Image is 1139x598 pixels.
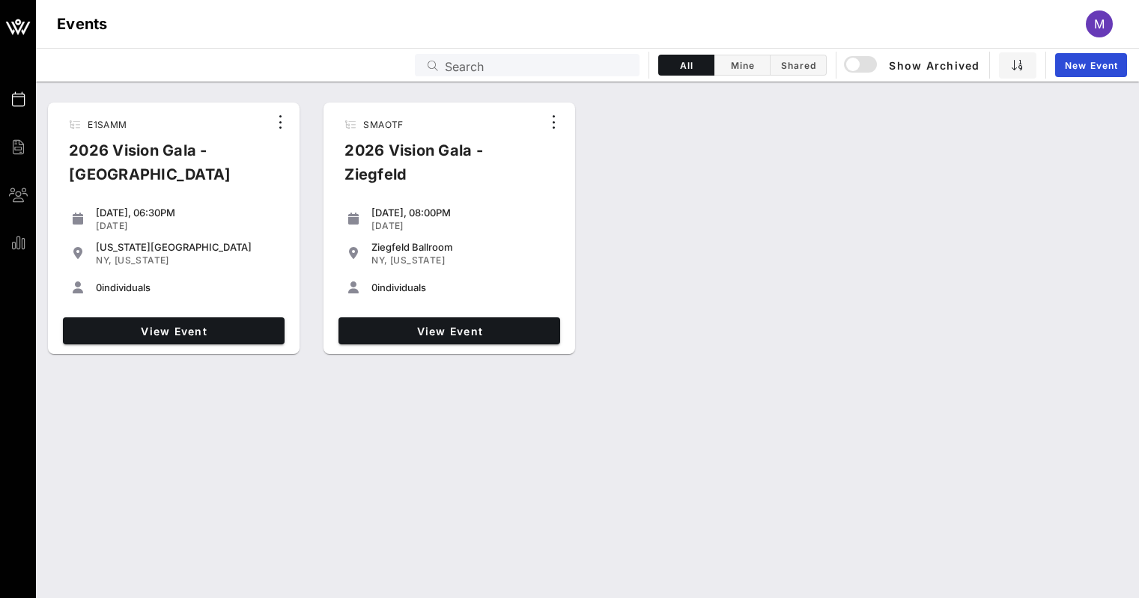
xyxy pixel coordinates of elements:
[371,207,554,219] div: [DATE], 08:00PM
[96,207,279,219] div: [DATE], 06:30PM
[344,325,554,338] span: View Event
[771,55,827,76] button: Shared
[371,241,554,253] div: Ziegfeld Ballroom
[723,60,761,71] span: Mine
[714,55,771,76] button: Mine
[390,254,445,266] span: [US_STATE]
[57,12,108,36] h1: Events
[1064,60,1118,71] span: New Event
[668,60,705,71] span: All
[96,254,112,266] span: NY,
[780,60,817,71] span: Shared
[658,55,714,76] button: All
[88,119,127,130] span: E1SAMM
[96,241,279,253] div: [US_STATE][GEOGRAPHIC_DATA]
[338,317,560,344] a: View Event
[1094,16,1105,31] span: M
[96,281,102,293] span: 0
[96,220,279,232] div: [DATE]
[846,56,979,74] span: Show Archived
[332,138,541,198] div: 2026 Vision Gala - Ziegfeld
[69,325,279,338] span: View Event
[115,254,169,266] span: [US_STATE]
[63,317,285,344] a: View Event
[57,138,268,198] div: 2026 Vision Gala - [GEOGRAPHIC_DATA]
[1055,53,1127,77] a: New Event
[1086,10,1113,37] div: M
[371,220,554,232] div: [DATE]
[371,281,554,293] div: individuals
[96,281,279,293] div: individuals
[845,52,980,79] button: Show Archived
[371,254,387,266] span: NY,
[363,119,403,130] span: SMAOTF
[371,281,377,293] span: 0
